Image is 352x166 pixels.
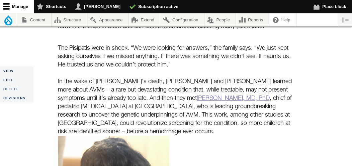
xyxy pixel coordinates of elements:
a: [PERSON_NAME], MD, PhD [197,95,270,101]
a: Help [269,13,296,26]
p: The Pisipatis were in shock. “We were looking for answers,” the family says. “We just kept asking... [58,44,294,69]
a: People [204,13,236,26]
p: In the wake of [PERSON_NAME]’s death, [PERSON_NAME] and [PERSON_NAME] learned more about AVMs – a... [58,77,294,136]
a: Configuration [160,13,204,26]
a: Reports [236,13,269,26]
a: Extend [129,13,160,26]
button: Vertical orientation [339,13,352,26]
a: Structure [52,13,87,26]
a: Appearance [87,13,128,26]
a: Content [18,13,51,26]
